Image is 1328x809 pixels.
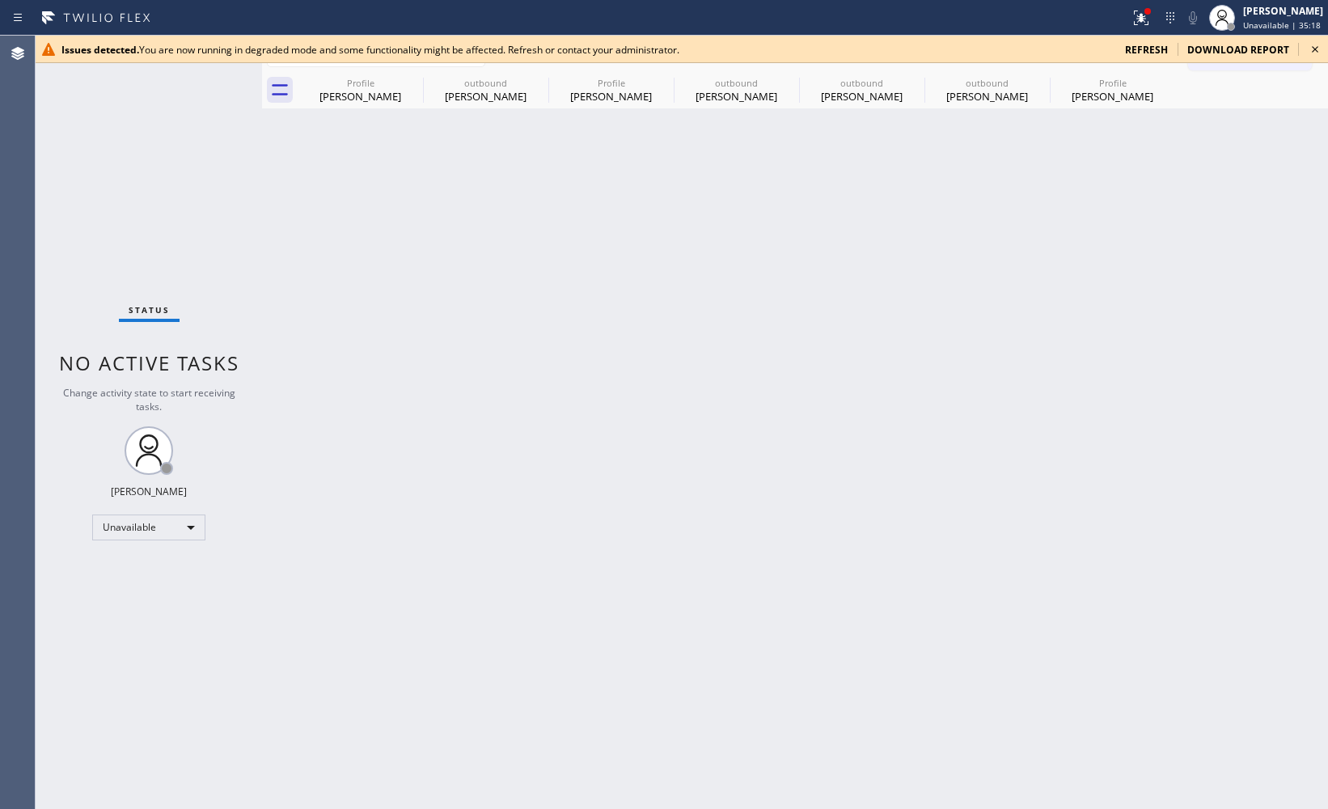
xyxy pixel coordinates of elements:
[1243,19,1321,31] span: Unavailable | 35:18
[1051,77,1174,89] div: Profile
[550,77,672,89] div: Profile
[550,89,672,104] div: [PERSON_NAME]
[926,77,1048,89] div: outbound
[1125,43,1168,57] span: refresh
[111,485,187,498] div: [PERSON_NAME]
[92,515,205,540] div: Unavailable
[926,89,1048,104] div: [PERSON_NAME]
[299,89,421,104] div: [PERSON_NAME]
[63,386,235,413] span: Change activity state to start receiving tasks.
[675,72,797,108] div: Lance Gordon
[801,77,923,89] div: outbound
[550,72,672,108] div: Shan K
[425,77,547,89] div: outbound
[425,72,547,108] div: Lisa Tran
[299,77,421,89] div: Profile
[61,43,139,57] b: Issues detected.
[801,72,923,108] div: Sinae Jung
[425,89,547,104] div: [PERSON_NAME]
[61,43,1112,57] div: You are now running in degraded mode and some functionality might be affected. Refresh or contact...
[1243,4,1323,18] div: [PERSON_NAME]
[801,89,923,104] div: [PERSON_NAME]
[129,304,170,316] span: Status
[926,72,1048,108] div: Sinae Jung
[299,72,421,108] div: Patricia Tucker
[1187,43,1289,57] span: download report
[59,349,239,376] span: No active tasks
[1051,72,1174,108] div: Sinae Jung
[1182,6,1204,29] button: Mute
[675,89,797,104] div: [PERSON_NAME]
[675,77,797,89] div: outbound
[1051,89,1174,104] div: [PERSON_NAME]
